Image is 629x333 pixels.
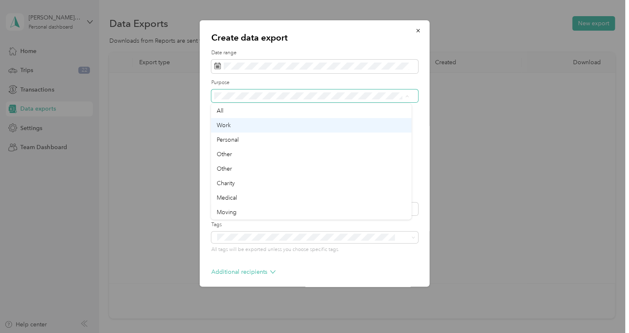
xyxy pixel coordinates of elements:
[211,268,276,276] p: Additional recipients
[217,165,232,172] span: Other
[217,136,239,143] span: Personal
[211,221,418,229] label: Tags
[211,79,418,87] label: Purpose
[217,151,232,158] span: Other
[217,180,235,187] span: Charity
[211,49,418,57] label: Date range
[583,287,629,333] iframe: Everlance-gr Chat Button Frame
[211,32,418,43] p: Create data export
[211,246,418,253] p: All tags will be exported unless you choose specific tags.
[217,107,223,114] span: All
[217,122,231,129] span: Work
[217,194,237,201] span: Medical
[217,209,237,216] span: Moving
